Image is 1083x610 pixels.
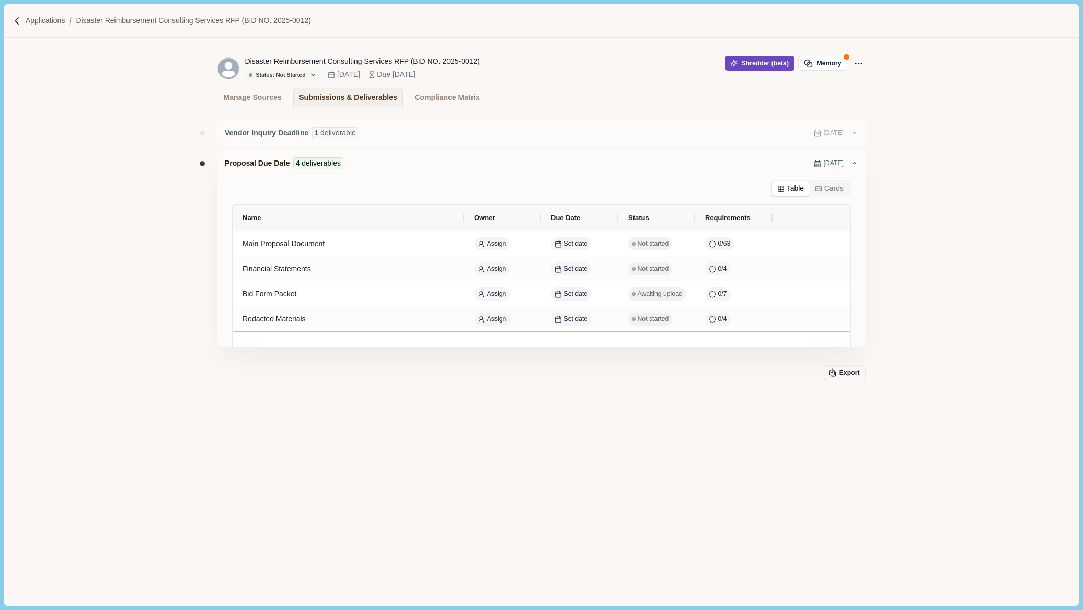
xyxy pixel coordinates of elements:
[487,290,506,299] span: Assign
[474,237,510,250] button: Assign
[823,159,844,168] span: [DATE]
[224,88,282,107] div: Manage Sources
[243,214,261,222] span: Name
[76,15,310,26] a: Disaster Reimbursement Consulting Services RFP (BID NO. 2025-0012)
[315,128,319,139] span: 1
[218,58,239,79] svg: avatar
[249,72,306,78] div: Status: Not Started
[299,88,397,107] div: Submissions & Deliverables
[772,181,810,196] button: Table
[243,284,455,304] div: Bid Form Packet
[243,234,455,254] div: Main Proposal Document
[377,69,416,80] div: Due [DATE]
[798,56,847,71] button: Memory
[225,128,308,139] span: Vendor Inquiry Deadline
[564,315,588,324] span: Set date
[705,214,751,222] span: Requirements
[320,128,356,139] span: deliverable
[322,69,326,80] div: –
[217,88,287,107] a: Manage Sources
[551,287,591,301] button: Set date
[638,315,669,324] span: Not started
[65,16,76,26] img: Forward slash icon
[487,239,506,249] span: Assign
[245,56,480,67] div: Disaster Reimbursement Consulting Services RFP (BID NO. 2025-0012)
[564,239,588,249] span: Set date
[409,88,486,107] a: Compliance Matrix
[718,315,727,324] span: 0 / 4
[245,70,320,80] button: Status: Not Started
[551,313,591,326] button: Set date
[487,264,506,274] span: Assign
[564,264,588,274] span: Set date
[13,16,22,26] img: Forward slash icon
[824,365,866,381] button: Export
[851,56,866,71] button: Application Actions
[225,158,290,169] span: Proposal Due Date
[551,262,591,275] button: Set date
[551,214,580,222] span: Due Date
[414,88,479,107] div: Compliance Matrix
[293,88,404,107] a: Submissions & Deliverables
[628,214,649,222] span: Status
[551,237,591,250] button: Set date
[638,264,669,274] span: Not started
[638,290,683,299] span: Awaiting upload
[487,315,506,324] span: Assign
[823,129,844,138] span: [DATE]
[718,264,727,274] span: 0 / 4
[302,158,341,169] span: deliverables
[337,69,360,80] div: [DATE]
[718,290,727,299] span: 0 / 7
[26,15,65,26] a: Applications
[474,214,495,222] span: Owner
[638,239,669,249] span: Not started
[810,181,849,196] button: Cards
[564,290,588,299] span: Set date
[243,259,455,279] div: Financial Statements
[296,158,300,169] span: 4
[474,287,510,301] button: Assign
[725,56,794,71] button: Shredder (beta)
[474,262,510,275] button: Assign
[243,309,455,329] div: Redacted Materials
[718,239,731,249] span: 0 / 63
[362,69,366,80] div: –
[474,313,510,326] button: Assign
